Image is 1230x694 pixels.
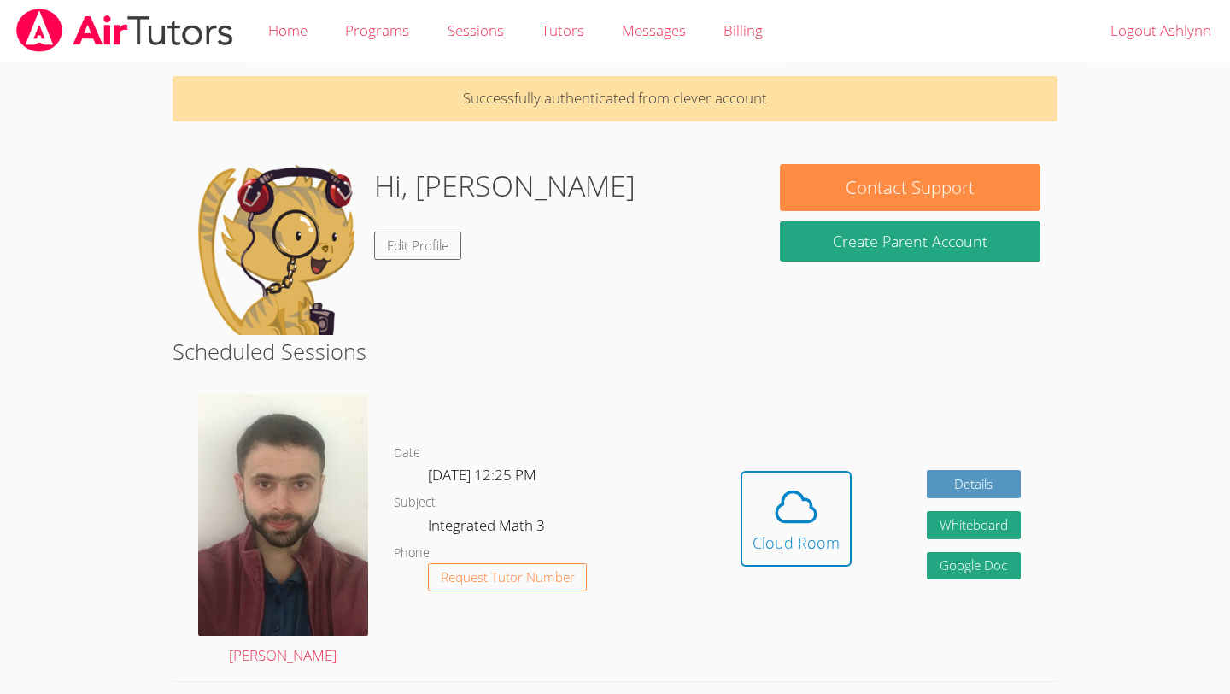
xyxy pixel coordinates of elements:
[753,531,840,555] div: Cloud Room
[394,492,436,514] dt: Subject
[394,543,430,564] dt: Phone
[441,571,575,584] span: Request Tutor Number
[15,9,235,52] img: airtutors_banner-c4298cdbf04f3fff15de1276eac7730deb9818008684d7c2e4769d2f7ddbe033.png
[622,21,686,40] span: Messages
[428,563,588,591] button: Request Tutor Number
[190,164,360,335] img: default.png
[173,76,1058,121] p: Successfully authenticated from clever account
[428,514,548,543] dd: Integrated Math 3
[428,465,536,485] span: [DATE] 12:25 PM
[927,511,1021,539] button: Whiteboard
[741,471,852,567] button: Cloud Room
[780,164,1040,211] button: Contact Support
[374,164,635,208] h1: Hi, [PERSON_NAME]
[198,394,368,668] a: [PERSON_NAME]
[927,470,1021,498] a: Details
[374,232,461,260] a: Edit Profile
[394,443,420,464] dt: Date
[173,335,1058,368] h2: Scheduled Sessions
[198,394,368,636] img: avatar.png
[780,221,1040,262] button: Create Parent Account
[927,552,1021,580] a: Google Doc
